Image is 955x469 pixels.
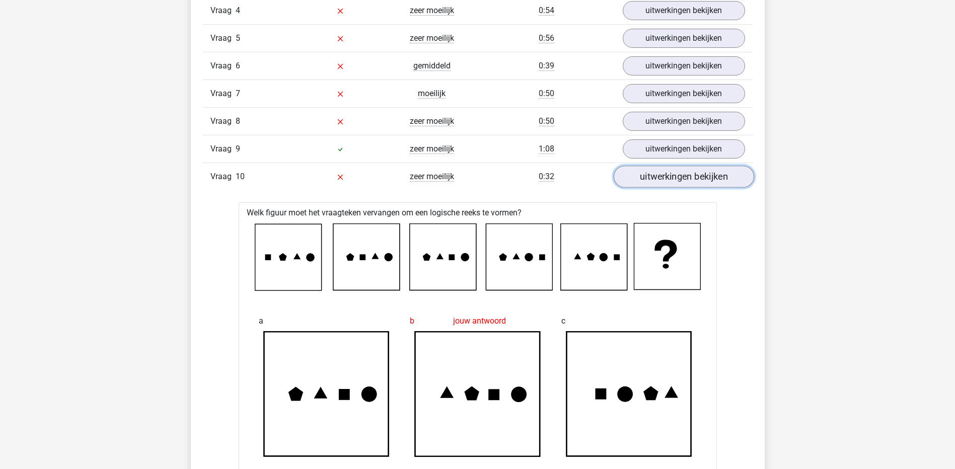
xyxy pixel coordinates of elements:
span: 6 [236,61,240,70]
span: Vraag [210,143,236,155]
span: 0:39 [539,61,554,71]
span: 10 [236,172,245,181]
span: Vraag [210,32,236,44]
a: uitwerkingen bekijken [623,56,745,75]
a: uitwerkingen bekijken [623,139,745,159]
a: uitwerkingen bekijken [623,112,745,131]
span: a [259,311,263,331]
span: zeer moeilijk [410,172,454,182]
span: Vraag [210,5,236,17]
span: b [410,311,414,331]
span: Vraag [210,171,236,183]
span: c [561,311,565,331]
span: zeer moeilijk [410,6,454,16]
span: moeilijk [418,89,446,99]
span: Vraag [210,88,236,100]
span: 1:08 [539,144,554,154]
span: gemiddeld [413,61,451,71]
span: Vraag [210,115,236,127]
span: 5 [236,33,240,43]
span: Vraag [210,60,236,72]
a: uitwerkingen bekijken [613,166,754,188]
a: uitwerkingen bekijken [623,84,745,103]
span: 9 [236,144,240,153]
span: 8 [236,116,240,126]
span: 4 [236,6,240,15]
a: uitwerkingen bekijken [623,1,745,20]
span: zeer moeilijk [410,144,454,154]
a: uitwerkingen bekijken [623,29,745,48]
span: zeer moeilijk [410,116,454,126]
span: 0:50 [539,89,554,99]
span: zeer moeilijk [410,33,454,43]
span: 0:50 [539,116,554,126]
div: jouw antwoord [410,311,545,331]
span: 7 [236,89,240,98]
span: 0:56 [539,33,554,43]
span: 0:32 [539,172,554,182]
span: 0:54 [539,6,554,16]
